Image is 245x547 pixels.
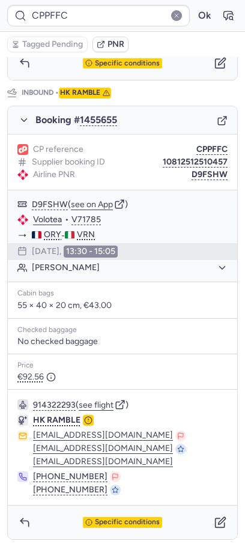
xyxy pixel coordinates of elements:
[17,300,228,311] p: 55 × 40 × 20 cm, €43.00
[32,200,68,210] button: D9FSHW
[17,144,28,155] figure: 1L airline logo
[7,37,88,52] button: Tagged Pending
[33,471,107,482] button: [PHONE_NUMBER]
[33,444,173,455] button: [EMAIL_ADDRESS][DOMAIN_NAME]
[17,361,228,370] div: Price
[196,145,228,154] button: CPPFFC
[71,215,101,225] button: V71785
[32,230,228,241] div: -
[92,37,129,52] button: PNR
[33,415,80,425] span: HK RAMBLE
[95,518,160,527] span: Specific conditions
[64,246,118,258] time: 13:30 - 15:05
[163,157,228,167] button: 10812512510457
[17,214,28,225] figure: V7 airline logo
[79,400,113,410] button: see flight
[17,169,28,180] figure: V7 airline logo
[33,400,76,410] button: 914322293
[32,246,118,258] div: [DATE],
[39,58,206,69] button: Specific conditions
[22,88,111,98] p: Inbound •
[17,289,228,298] div: Cabin bags
[71,200,113,210] button: see on App
[192,170,228,180] button: D9FSHW
[35,115,117,125] span: Booking #
[32,199,228,210] div: ( )
[33,145,83,154] span: CP reference
[44,230,61,240] span: ORY
[32,262,228,273] button: [PERSON_NAME]
[17,326,228,334] div: Checked baggage
[107,40,124,49] span: PNR
[195,6,214,25] button: Ok
[95,59,160,68] span: Specific conditions
[33,431,173,441] button: [EMAIL_ADDRESS][DOMAIN_NAME]
[33,457,173,467] button: [EMAIL_ADDRESS][DOMAIN_NAME]
[17,337,228,346] div: No checked baggage
[33,485,107,495] button: [PHONE_NUMBER]
[77,230,95,240] span: VRN
[59,88,111,98] span: HK RAMBLE
[7,5,190,26] input: PNR Reference
[33,214,62,225] a: Volotea
[22,40,83,49] span: Tagged Pending
[33,214,228,225] div: •
[33,399,228,410] div: ( )
[17,372,56,382] span: €92.56
[39,517,206,528] button: Specific conditions
[33,170,75,180] span: Airline PNR
[80,115,117,125] button: 1455655
[32,157,105,167] span: Supplier booking ID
